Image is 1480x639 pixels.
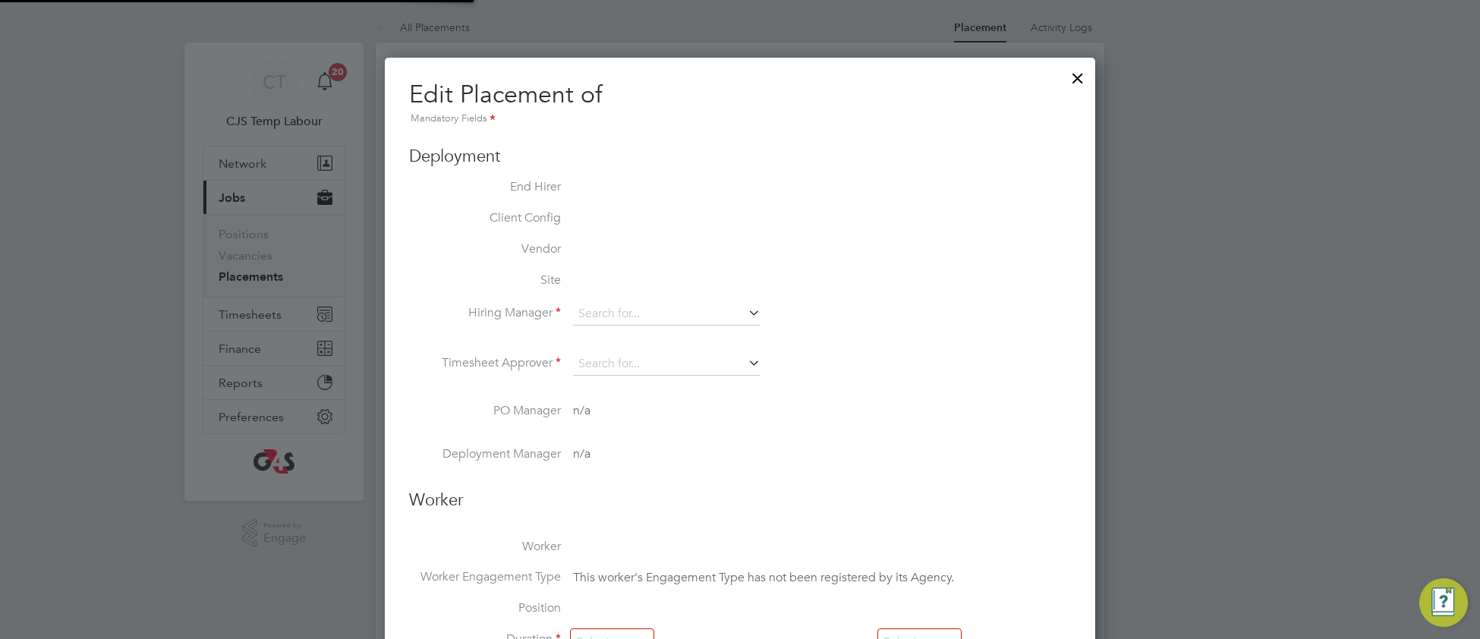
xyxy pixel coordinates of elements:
label: Worker Engagement Type [409,569,561,585]
input: Search for... [573,353,760,376]
button: Engage Resource Center [1419,578,1468,627]
label: Worker [409,539,561,555]
label: PO Manager [409,403,561,419]
h3: Deployment [409,146,1071,168]
label: Site [409,272,561,288]
label: Timesheet Approver [409,355,561,371]
label: Position [409,600,561,616]
label: Hiring Manager [409,305,561,321]
div: Mandatory Fields [409,111,1071,127]
label: End Hirer [409,179,561,195]
label: Vendor [409,241,561,257]
span: n/a [573,446,590,461]
h3: Worker [409,489,1071,524]
label: Client Config [409,210,561,226]
input: Search for... [573,303,760,326]
span: Edit Placement of [409,80,602,109]
span: This worker's Engagement Type has not been registered by its Agency. [573,571,954,586]
label: Deployment Manager [409,446,561,462]
span: n/a [573,403,590,418]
